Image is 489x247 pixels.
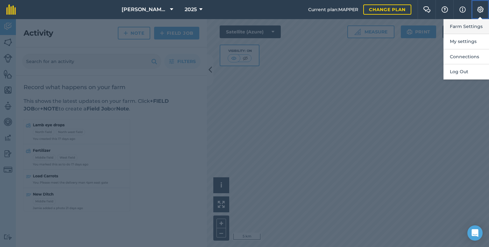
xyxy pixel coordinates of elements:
[441,6,449,13] img: A question mark icon
[308,6,358,13] span: Current plan : MAPPER
[477,6,484,13] img: A cog icon
[122,6,167,13] span: [PERSON_NAME] sizes
[443,19,489,34] button: Farm Settings
[443,49,489,64] button: Connections
[443,64,489,79] button: Log Out
[423,6,431,13] img: Two speech bubbles overlapping with the left bubble in the forefront
[185,6,197,13] span: 2025
[363,4,411,15] a: Change plan
[467,225,483,241] div: Open Intercom Messenger
[6,4,16,15] img: fieldmargin Logo
[459,6,466,13] img: svg+xml;base64,PHN2ZyB4bWxucz0iaHR0cDovL3d3dy53My5vcmcvMjAwMC9zdmciIHdpZHRoPSIxNyIgaGVpZ2h0PSIxNy...
[443,34,489,49] button: My settings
